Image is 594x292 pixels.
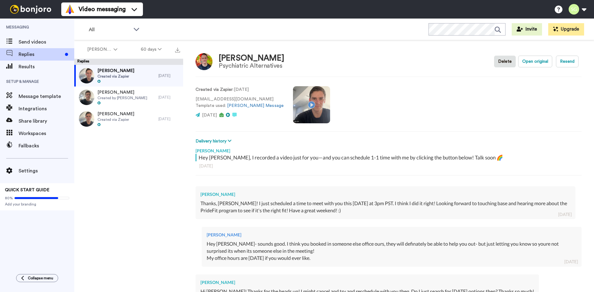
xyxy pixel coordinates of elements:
[97,89,147,95] span: [PERSON_NAME]
[79,90,94,105] img: d2922a42-c3a6-4ff4-ac10-d308b2ff329d-thumb.jpg
[512,23,542,36] button: Invite
[227,104,284,108] a: [PERSON_NAME] Message
[196,87,284,93] p: : [DATE]
[75,44,129,55] button: [PERSON_NAME]
[19,167,74,175] span: Settings
[74,65,183,87] a: [PERSON_NAME]Created via Zapier[DATE]
[196,138,233,145] button: Delivery history
[19,117,74,125] span: Share library
[494,56,516,67] button: Delete
[196,96,284,109] p: [EMAIL_ADDRESS][DOMAIN_NAME] Template used:
[556,56,579,67] button: Resend
[79,5,126,14] span: Video messaging
[173,45,182,54] button: Export all results that match these filters now.
[19,63,74,70] span: Results
[5,202,69,207] span: Add your branding
[202,113,217,117] span: [DATE]
[175,48,180,53] img: export.svg
[28,276,53,281] span: Collapse menu
[219,54,284,63] div: [PERSON_NAME]
[5,196,13,201] span: 80%
[79,111,94,127] img: 2ccaa6a6-0029-41ea-b673-1375e32edc8d-thumb.jpg
[158,116,180,121] div: [DATE]
[200,200,570,214] div: Thanks, [PERSON_NAME]! I just scheduled a time to meet with you this [DATE] at 3pm PST. I think I...
[19,51,62,58] span: Replies
[97,68,134,74] span: [PERSON_NAME]
[548,23,584,36] button: Upgrade
[207,240,577,262] div: Hey [PERSON_NAME]- sounds good. I think you booked in someone else office ours, they will definat...
[19,142,74,150] span: Fallbacks
[199,163,578,169] div: [DATE]
[196,53,213,70] img: Image of Ryan Halquist
[97,95,147,100] span: Created by [PERSON_NAME]
[129,44,173,55] button: 60 days
[196,87,233,92] strong: Created via Zapier
[97,74,134,79] span: Created via Zapier
[74,59,183,65] div: Replies
[207,232,577,238] div: [PERSON_NAME]
[74,108,183,130] a: [PERSON_NAME]Created via Zapier[DATE]
[19,38,74,46] span: Send videos
[79,68,94,83] img: 8b7cd22e-764e-42d2-836d-d0693971deaf-thumb.jpg
[200,279,534,286] div: [PERSON_NAME]
[158,73,180,78] div: [DATE]
[97,117,134,122] span: Created via Zapier
[200,191,570,197] div: [PERSON_NAME]
[65,4,75,14] img: vm-color.svg
[564,259,578,265] div: [DATE]
[158,95,180,100] div: [DATE]
[199,154,580,161] div: Hey [PERSON_NAME], I recorded a video just for you—and you can schedule 1-1 time with me by click...
[5,188,49,192] span: QUICK START GUIDE
[558,211,572,218] div: [DATE]
[518,56,552,67] button: Open original
[19,93,74,100] span: Message template
[19,105,74,112] span: Integrations
[219,62,284,69] div: Psychiatric Alternatives
[74,87,183,108] a: [PERSON_NAME]Created by [PERSON_NAME][DATE]
[196,145,582,154] div: [PERSON_NAME]
[89,26,130,33] span: All
[97,111,134,117] span: [PERSON_NAME]
[19,130,74,137] span: Workspaces
[7,5,54,14] img: bj-logo-header-white.svg
[16,274,58,282] button: Collapse menu
[87,46,112,53] span: [PERSON_NAME]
